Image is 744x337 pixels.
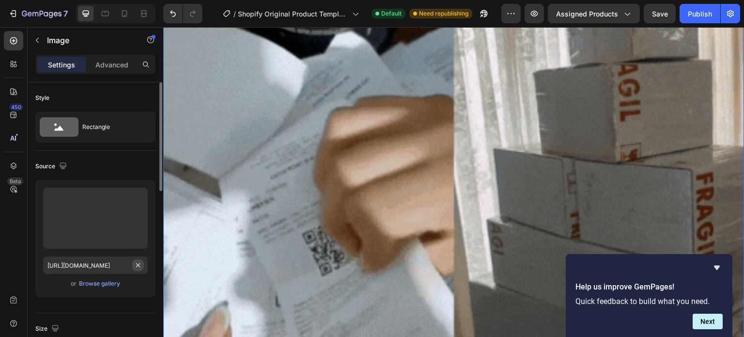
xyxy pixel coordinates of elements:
div: Size [35,322,61,336]
div: Rectangle [82,116,141,138]
img: preview-image [43,188,148,249]
div: Style [35,94,49,102]
input: https://example.com/image.jpg [43,257,148,274]
div: Browse gallery [79,279,120,288]
h2: Help us improve GemPages! [575,281,723,293]
span: Default [381,9,402,18]
iframe: Design area [163,27,744,337]
p: Quick feedback to build what you need. [575,297,723,306]
div: Undo/Redo [163,4,202,23]
p: 7 [63,8,68,19]
div: 450 [9,103,23,111]
span: Need republishing [419,9,468,18]
button: Publish [680,4,720,23]
span: / [233,9,236,19]
p: Image [47,34,129,46]
span: Assigned Products [556,9,618,19]
button: Browse gallery [78,279,121,289]
span: Save [652,10,668,18]
button: Save [644,4,676,23]
button: Hide survey [711,262,723,273]
div: Beta [7,177,23,185]
div: Publish [688,9,712,19]
span: Shopify Original Product Template [238,9,348,19]
button: Assigned Products [548,4,640,23]
span: or [71,278,77,289]
div: Source [35,160,69,173]
div: Help us improve GemPages! [575,262,723,329]
p: Settings [48,60,75,70]
button: Next question [693,314,723,329]
button: 7 [4,4,72,23]
p: Advanced [95,60,128,70]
